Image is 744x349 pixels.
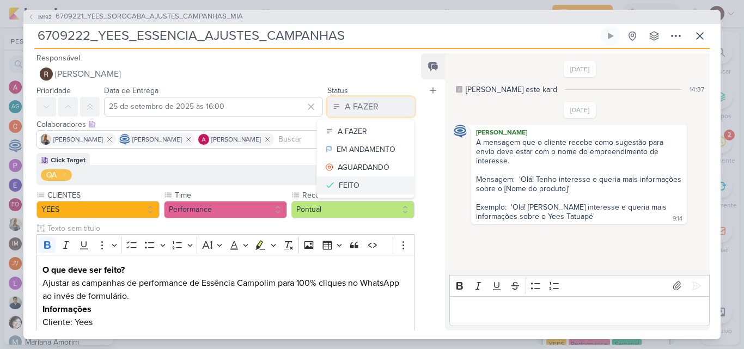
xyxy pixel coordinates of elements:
input: Select a date [104,97,323,117]
div: Colaboradores [36,119,414,130]
button: A FAZER [317,123,414,140]
input: Texto sem título [45,223,414,234]
label: Prioridade [36,86,71,95]
input: Buscar [276,133,412,146]
img: Alessandra Gomes [198,134,209,145]
strong: Informações [42,304,92,315]
button: AGUARDANDO [317,158,414,176]
div: Click Target [51,155,86,165]
label: Responsável [36,53,80,63]
img: Rafael Dornelles [40,68,53,81]
div: Editor toolbar [36,234,414,255]
label: Status [327,86,348,95]
strong: O que deve ser feito? [42,265,125,275]
img: Caroline Traven De Andrade [119,134,130,145]
div: A mensagem que o cliente recebe como sugestão para envio deve estar com o nome do empreendimento ... [476,138,684,221]
span: [PERSON_NAME] [53,134,103,144]
button: A FAZER [327,97,414,117]
div: [PERSON_NAME] [473,127,685,138]
button: YEES [36,201,160,218]
div: A FAZER [338,126,367,137]
label: Data de Entrega [104,86,158,95]
div: 14:37 [690,84,704,94]
div: Editor toolbar [449,275,710,296]
div: A FAZER [345,100,379,113]
img: Caroline Traven De Andrade [454,125,467,138]
span: [PERSON_NAME] [211,134,261,144]
div: 9:14 [673,215,682,223]
span: [PERSON_NAME] [55,68,121,81]
label: CLIENTES [46,189,160,201]
button: [PERSON_NAME] [36,64,414,84]
div: QA [46,169,57,181]
span: [PERSON_NAME] [132,134,182,144]
input: Kard Sem Título [34,26,599,46]
div: [PERSON_NAME] este kard [466,84,557,95]
div: AGUARDANDO [338,162,389,173]
button: FEITO [317,176,414,194]
label: Time [174,189,287,201]
button: Performance [164,201,287,218]
div: Editor editing area: main [449,296,710,326]
label: Recorrência [301,189,414,201]
div: EM ANDAMENTO [337,144,395,155]
button: Pontual [291,201,414,218]
div: Ligar relógio [606,32,615,40]
button: EM ANDAMENTO [317,140,414,158]
img: Iara Santos [40,134,51,145]
div: FEITO [339,180,359,191]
